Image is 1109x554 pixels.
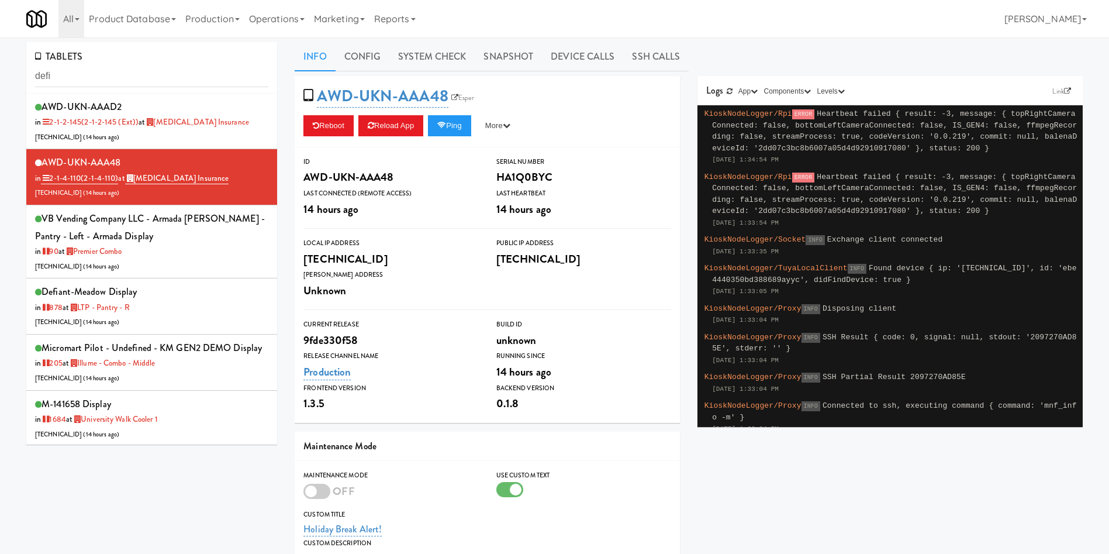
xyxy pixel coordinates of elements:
[801,333,820,343] span: INFO
[317,85,448,108] a: AWD-UKN-AAA48
[496,394,671,414] div: 0.1.8
[303,201,358,217] span: 14 hours ago
[145,116,249,128] a: [MEDICAL_DATA] Insurance
[303,319,478,331] div: Current Release
[69,302,130,313] a: LTP - Pantry - R
[303,470,478,481] div: Maintenance Mode
[35,133,119,142] span: [TECHNICAL_ID] ( )
[86,262,117,271] span: 14 hours ago
[69,357,156,369] a: Illume - Combo - Middle
[712,316,779,324] span: [DATE] 1:33:04 PM
[1049,85,1074,97] a: Link
[303,281,478,301] div: Unknown
[712,173,1077,216] span: Heartbeat failed { result: -3, message: { topRightCameraConnected: false, bottomLeftCameraConnect...
[303,331,478,350] div: 9fde330f58
[86,374,117,383] span: 14 hours ago
[35,430,119,439] span: [TECHNICAL_ID] ( )
[496,364,551,380] span: 14 hours ago
[704,264,848,273] span: KioskNodeLogger/TuyaLocalClient
[428,115,471,136] button: Ping
[712,333,1076,353] span: SSH Result { code: 0, signal: null, stdout: '2097270AD85E', stderr: '' }
[712,248,779,255] span: [DATE] 1:33:35 PM
[139,116,249,128] span: at
[86,188,117,197] span: 14 hours ago
[806,235,824,245] span: INFO
[35,374,119,383] span: [TECHNICAL_ID] ( )
[42,100,122,113] span: AWD-UKN-AAAD2
[303,522,382,536] a: Holiday Break Alert!
[704,173,792,181] span: KioskNodeLogger/Rpi
[735,85,761,97] button: App
[712,357,779,364] span: [DATE] 1:33:04 PM
[496,156,671,168] div: Serial Number
[496,319,671,331] div: Build Id
[303,249,478,269] div: [TECHNICAL_ID]
[448,92,478,104] a: Esper
[476,115,520,136] button: More
[801,304,820,314] span: INFO
[303,439,376,453] span: Maintenance Mode
[496,167,671,187] div: HA1Q0BYC
[303,238,478,249] div: Local IP Address
[704,235,806,244] span: KioskNodeLogger/Socket
[712,386,779,393] span: [DATE] 1:33:04 PM
[26,149,277,205] li: AWD-UKN-AAA48in 2-1-4-110(2-1-4-110)at [MEDICAL_DATA] Insurance[TECHNICAL_ID] (14 hours ago)
[496,238,671,249] div: Public IP Address
[358,115,423,136] button: Reload App
[823,373,966,381] span: SSH Partial Result 2097270AD85E
[389,42,475,71] a: System Check
[623,42,689,71] a: SSH Calls
[542,42,623,71] a: Device Calls
[496,350,671,362] div: Running Since
[26,278,277,335] li: defiant-meadow Displayin 878at LTP - Pantry - R[TECHNICAL_ID] (14 hours ago)
[72,414,158,425] a: University Walk Cooler 1
[704,109,792,118] span: KioskNodeLogger/Rpi
[58,246,122,257] span: at
[704,401,801,410] span: KioskNodeLogger/Proxy
[86,430,117,439] span: 14 hours ago
[35,66,268,87] input: Search tablets
[86,318,117,326] span: 14 hours ago
[42,156,120,169] span: AWD-UKN-AAA48
[26,205,277,278] li: VB Vending Company LLC - Armada [PERSON_NAME] - Pantry - Left - Armada Displayin 90at Premier Com...
[475,42,542,71] a: Snapshot
[303,188,478,199] div: Last Connected (Remote Access)
[712,425,779,432] span: [DATE] 1:33:04 PM
[63,357,156,369] span: at
[35,414,66,425] span: in
[303,269,478,281] div: [PERSON_NAME] Address
[496,383,671,394] div: Backend Version
[35,212,265,243] span: VB Vending Company LLC - Armada [PERSON_NAME] - Pantry - Left - Armada Display
[303,509,671,521] div: Custom Title
[41,357,63,369] a: 205
[63,302,130,313] span: at
[81,173,118,184] span: (2-1-4-110)
[35,318,119,326] span: [TECHNICAL_ID] ( )
[118,173,229,184] span: at
[496,249,671,269] div: [TECHNICAL_ID]
[496,201,551,217] span: 14 hours ago
[35,262,119,271] span: [TECHNICAL_ID] ( )
[801,373,820,383] span: INFO
[35,50,82,63] span: TABLETS
[26,391,277,447] li: M-141658 Displayin 1684at University Walk Cooler 1[TECHNICAL_ID] (14 hours ago)
[35,188,119,197] span: [TECHNICAL_ID] ( )
[761,85,814,97] button: Components
[712,219,779,226] span: [DATE] 1:33:54 PM
[792,109,815,119] span: ERROR
[801,401,820,411] span: INFO
[712,288,779,295] span: [DATE] 1:33:05 PM
[303,156,478,168] div: ID
[303,394,478,414] div: 1.3.5
[86,133,117,142] span: 14 hours ago
[704,333,801,342] span: KioskNodeLogger/Proxy
[295,42,335,71] a: Info
[712,264,1076,284] span: Found device { ip: '[TECHNICAL_ID]', id: 'ebe4440350bd388689ayyc', didFindDevice: true }
[41,116,139,128] a: 2-1-2-145(2-1-2-145 (ext))
[303,167,478,187] div: AWD-UKN-AAA48
[41,302,63,313] a: 878
[303,538,671,549] div: Custom Description
[41,414,66,425] a: 1684
[81,116,139,128] span: (2-1-2-145 (ext))
[336,42,390,71] a: Config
